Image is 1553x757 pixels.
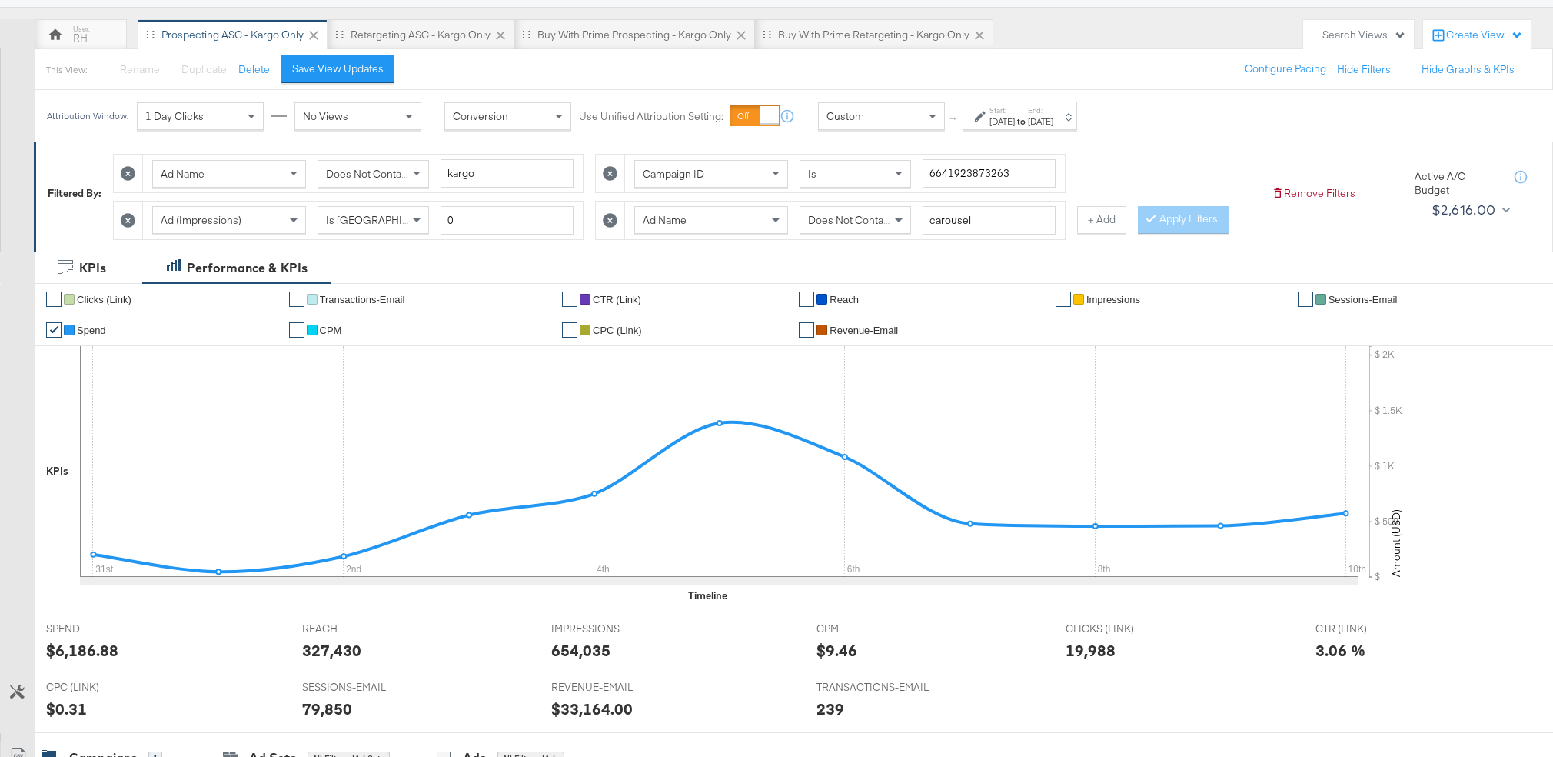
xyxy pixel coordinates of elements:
div: 654,035 [551,639,610,662]
span: Transactions-Email [320,294,405,305]
div: Search Views [1322,28,1406,42]
input: Enter a search term [923,206,1056,235]
span: REVENUE-EMAIL [551,680,667,695]
div: Prospecting ASC - Kargo only [161,28,304,42]
span: SESSIONS-EMAIL [302,680,417,695]
button: + Add [1077,206,1126,234]
span: No Views [303,109,348,123]
span: CPM [320,325,342,336]
span: Custom [826,109,864,123]
div: $9.46 [816,639,857,662]
div: Buy with Prime Retargeting - Kargo only [778,28,969,42]
a: ✔ [562,292,577,307]
div: Performance & KPIs [187,259,308,277]
div: KPIs [46,464,68,479]
span: Sessions-Email [1329,294,1398,305]
div: Drag to reorder tab [146,30,155,38]
div: Retargeting ASC - Kargo only [351,28,491,42]
div: 19,988 [1066,639,1116,662]
span: Spend [77,325,106,336]
button: Hide Graphs & KPIs [1422,62,1515,77]
input: Enter a search term [923,159,1056,188]
span: Conversion [453,109,508,123]
div: Drag to reorder tab [763,30,771,38]
span: REACH [302,622,417,636]
div: 239 [816,698,844,720]
div: $33,164.00 [551,698,633,720]
a: ✔ [1056,292,1071,307]
a: ✔ [289,322,304,338]
label: End: [1028,105,1053,115]
span: CTR (Link) [593,294,641,305]
div: [DATE] [989,115,1015,128]
div: Timeline [688,589,727,603]
div: [DATE] [1028,115,1053,128]
span: Ad Name [643,213,687,227]
span: Campaign ID [643,167,704,181]
a: ✔ [46,322,62,338]
strong: to [1015,115,1028,127]
a: ✔ [799,322,814,338]
div: $6,186.88 [46,639,118,662]
div: 79,850 [302,698,352,720]
span: SPEND [46,622,161,636]
div: Filtered By: [48,186,101,201]
button: Delete [238,62,270,77]
span: ↑ [946,116,961,122]
button: Save View Updates [281,55,394,83]
span: Rename [120,62,160,76]
span: Is [808,167,816,181]
div: Attribution Window: [46,111,129,122]
span: Revenue-Email [830,325,898,336]
div: 3.06 % [1315,639,1365,662]
button: Configure Pacing [1234,55,1337,83]
a: ✔ [46,292,62,307]
div: Create View [1446,28,1523,43]
div: This View: [46,64,87,76]
div: Save View Updates [292,62,384,76]
span: CTR (LINK) [1315,622,1431,636]
text: Amount (USD) [1389,509,1403,577]
button: Remove Filters [1272,186,1355,201]
div: Buy with Prime Prospecting - Kargo only [537,28,731,42]
span: Clicks (Link) [77,294,131,305]
div: $2,616.00 [1432,198,1496,222]
a: ✔ [799,292,814,307]
label: Use Unified Attribution Setting: [579,109,723,124]
div: KPIs [79,259,106,277]
div: Active A/C Budget [1415,169,1499,198]
span: IMPRESSIONS [551,622,667,636]
span: CPM [816,622,932,636]
div: RH [73,31,88,45]
div: 327,430 [302,639,361,662]
span: CLICKS (LINK) [1066,622,1181,636]
input: Enter a search term [441,159,574,188]
div: Drag to reorder tab [335,30,344,38]
span: Does Not Contain [326,167,410,181]
span: Impressions [1086,294,1140,305]
div: $0.31 [46,698,87,720]
button: Hide Filters [1337,62,1391,77]
span: Duplicate [181,62,227,76]
button: $2,616.00 [1425,198,1513,222]
span: Ad (Impressions) [161,213,241,227]
span: CPC (LINK) [46,680,161,695]
span: TRANSACTIONS-EMAIL [816,680,932,695]
a: ✔ [1298,292,1313,307]
span: Reach [830,294,859,305]
span: Is [GEOGRAPHIC_DATA] [326,213,444,227]
a: ✔ [562,322,577,338]
a: ✔ [289,292,304,307]
input: Enter a number [441,206,574,235]
span: 1 Day Clicks [145,109,204,123]
span: Does Not Contain [808,213,892,227]
div: Drag to reorder tab [522,30,530,38]
span: CPC (Link) [593,325,642,336]
span: Ad Name [161,167,205,181]
label: Start: [989,105,1015,115]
